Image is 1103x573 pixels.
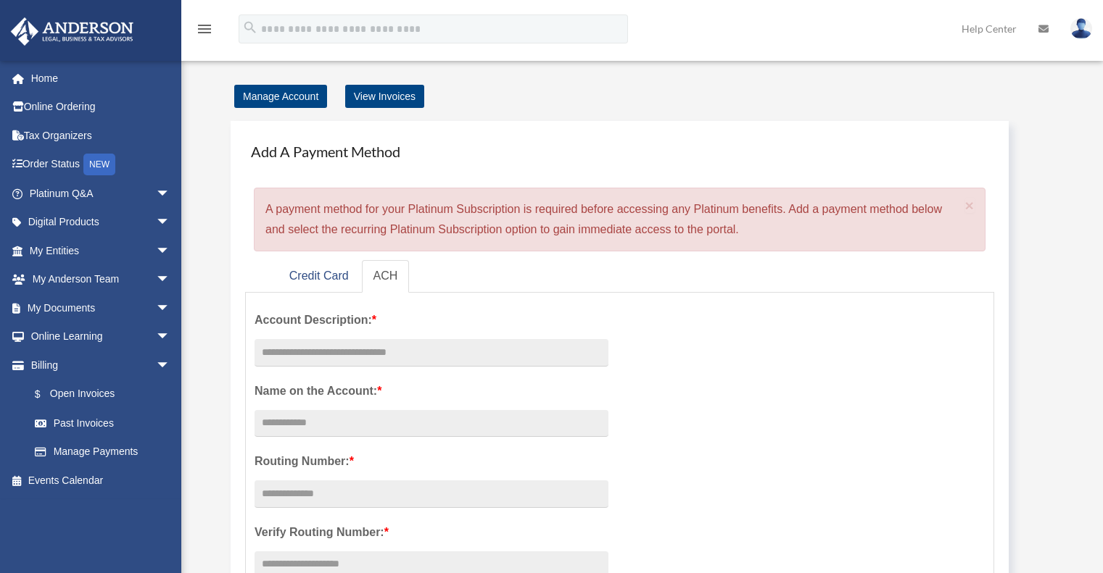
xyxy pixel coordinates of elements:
a: Online Ordering [10,93,192,122]
span: × [965,197,975,214]
a: ACH [362,260,410,293]
span: arrow_drop_down [156,351,185,380]
a: View Invoices [345,85,424,108]
label: Verify Routing Number: [255,522,608,543]
a: Manage Payments [20,438,185,467]
i: menu [196,20,213,38]
h4: Add A Payment Method [245,135,994,167]
a: Credit Card [278,260,360,293]
a: My Anderson Teamarrow_drop_down [10,265,192,294]
img: Anderson Advisors Platinum Portal [7,17,138,46]
span: $ [43,385,50,403]
span: arrow_drop_down [156,179,185,209]
a: Home [10,64,192,93]
span: arrow_drop_down [156,236,185,266]
a: Online Learningarrow_drop_down [10,322,192,351]
span: arrow_drop_down [156,265,185,295]
a: menu [196,25,213,38]
div: NEW [83,154,115,175]
i: search [242,20,258,35]
div: A payment method for your Platinum Subscription is required before accessing any Platinum benefit... [254,188,986,251]
a: $Open Invoices [20,380,192,409]
a: Events Calendar [10,466,192,495]
button: Close [965,198,975,213]
span: arrow_drop_down [156,322,185,352]
a: Platinum Q&Aarrow_drop_down [10,179,192,208]
label: Routing Number: [255,451,608,472]
a: My Documentsarrow_drop_down [10,293,192,322]
span: arrow_drop_down [156,208,185,238]
a: Tax Organizers [10,121,192,150]
a: Digital Productsarrow_drop_down [10,208,192,237]
a: Billingarrow_drop_down [10,351,192,380]
a: Order StatusNEW [10,150,192,180]
a: Past Invoices [20,409,192,438]
a: My Entitiesarrow_drop_down [10,236,192,265]
img: User Pic [1070,18,1092,39]
span: arrow_drop_down [156,293,185,323]
label: Name on the Account: [255,381,608,401]
a: Manage Account [234,85,327,108]
label: Account Description: [255,310,608,330]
